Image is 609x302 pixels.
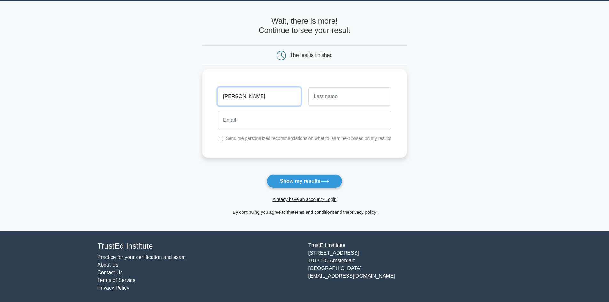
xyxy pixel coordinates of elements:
[202,17,407,35] h4: Wait, there is more! Continue to see your result
[218,87,301,106] input: First name
[349,210,376,215] a: privacy policy
[290,52,332,58] div: The test is finished
[272,197,336,202] a: Already have an account? Login
[305,242,516,292] div: TrustEd Institute [STREET_ADDRESS] 1017 HC Amsterdam [GEOGRAPHIC_DATA] [EMAIL_ADDRESS][DOMAIN_NAME]
[199,208,410,216] div: By continuing you agree to the and the
[98,270,123,275] a: Contact Us
[226,136,391,141] label: Send me personalized recommendations on what to learn next based on my results
[218,111,391,129] input: Email
[98,254,186,260] a: Practice for your certification and exam
[98,285,129,290] a: Privacy Policy
[267,174,342,188] button: Show my results
[308,87,391,106] input: Last name
[293,210,334,215] a: terms and conditions
[98,277,136,283] a: Terms of Service
[98,242,301,251] h4: TrustEd Institute
[98,262,119,267] a: About Us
